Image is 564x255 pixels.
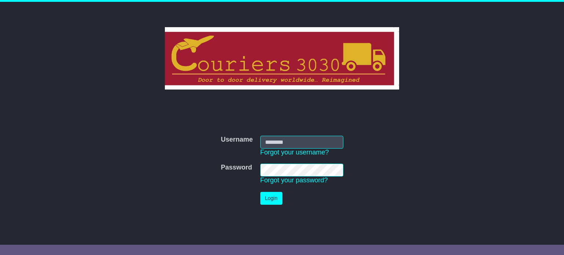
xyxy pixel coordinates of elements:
[221,136,253,144] label: Username
[260,192,282,205] button: Login
[260,149,329,156] a: Forgot your username?
[260,176,328,184] a: Forgot your password?
[165,27,399,90] img: Couriers 3030
[221,164,252,172] label: Password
